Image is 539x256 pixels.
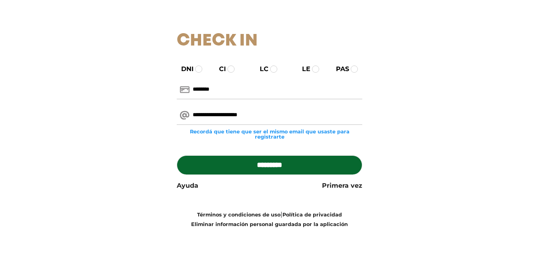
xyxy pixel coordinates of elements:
[191,221,348,227] a: Eliminar información personal guardada por la aplicación
[177,31,362,51] h1: Check In
[282,212,342,218] a: Política de privacidad
[174,64,193,74] label: DNI
[177,129,362,139] small: Recordá que tiene que ser el mismo email que usaste para registrarte
[253,64,269,74] label: LC
[329,64,349,74] label: PAS
[212,64,226,74] label: CI
[322,181,362,191] a: Primera vez
[171,210,368,229] div: |
[177,181,198,191] a: Ayuda
[295,64,310,74] label: LE
[197,212,280,218] a: Términos y condiciones de uso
